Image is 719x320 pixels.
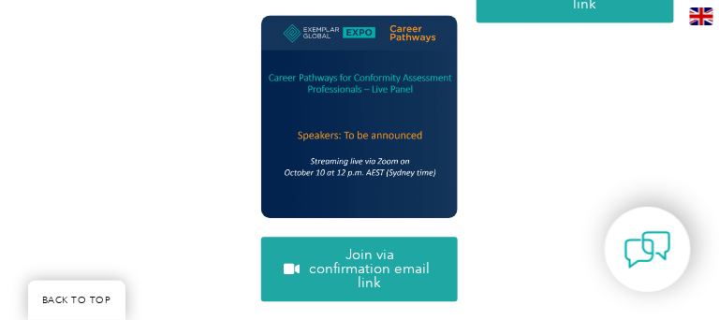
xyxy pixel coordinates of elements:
img: contact-chat.png [624,226,671,273]
span: Join via confirmation email link [304,248,435,290]
a: BACK TO TOP [28,281,125,320]
a: Join via confirmation email link [261,237,458,301]
img: OZ [261,15,458,218]
img: en [690,7,713,25]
